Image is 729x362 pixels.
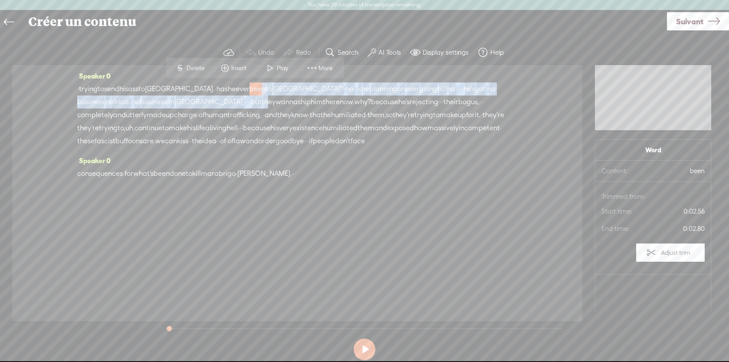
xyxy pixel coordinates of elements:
span: how [414,122,427,135]
span: · [344,82,345,95]
span: · [307,135,309,148]
span: · [440,95,442,109]
span: existence [292,122,323,135]
button: AI Tools [364,44,407,61]
span: · [246,95,247,109]
span: has [217,82,228,95]
span: · [458,82,460,95]
span: to [266,82,272,95]
span: · [442,95,443,109]
span: · [500,122,502,135]
span: can [165,135,177,148]
span: consequences [77,167,123,180]
span: living [210,122,227,135]
span: it. [475,109,481,122]
span: End time: [601,224,640,233]
span: make [169,122,187,135]
span: hell [227,122,238,135]
span: · [438,95,440,109]
span: face [351,135,365,148]
span: order [258,135,276,148]
span: but [251,95,262,109]
span: made [147,109,166,122]
span: · [218,135,220,148]
span: Content: [601,167,640,175]
span: · [240,122,241,135]
span: [PERSON_NAME]. [237,167,292,180]
span: him [311,95,323,109]
span: massively [427,122,459,135]
span: because [243,122,270,135]
span: · [238,122,240,135]
span: the [192,135,202,148]
span: wanna [276,95,298,109]
span: utterly [126,109,147,122]
label: Help [490,48,504,57]
span: them [358,122,374,135]
button: Undo [242,44,280,61]
span: · [249,95,251,109]
button: Search [322,44,364,61]
span: of [228,135,234,148]
span: · [366,109,368,122]
span: · [305,135,307,148]
button: Display settings [407,44,474,61]
span: they [277,109,291,122]
span: completely [77,109,113,122]
span: their [443,95,458,109]
span: been [640,167,705,175]
span: he [361,82,369,95]
span: S [174,60,187,76]
span: · [247,95,249,109]
span: trying [99,122,118,135]
span: for [125,167,133,180]
span: goodbye [276,135,304,148]
span: no. [447,82,456,95]
span: · [304,135,305,148]
span: trying [79,82,98,95]
span: Insert [231,64,249,72]
span: they're [77,122,99,135]
span: · [261,109,263,122]
span: been [154,167,170,180]
span: humiliated [323,122,358,135]
span: his [187,122,196,135]
span: why? [355,95,371,109]
button: Adjust trim [636,244,705,262]
span: · [481,95,483,109]
span: he's [398,95,410,109]
span: and [265,109,277,122]
span: for [466,109,475,122]
span: More [319,64,335,72]
span: uh, [125,122,135,135]
span: his [270,122,279,135]
span: no. [345,82,355,95]
span: these [77,135,95,148]
span: they're [483,109,504,122]
span: africa. [110,95,131,109]
label: Adjust trim [661,244,690,261]
label: Search [338,48,358,57]
span: · [479,95,481,109]
span: a [205,122,210,135]
span: they [262,95,276,109]
span: that [310,109,323,122]
span: incompetent [459,122,500,135]
span: kill [192,167,201,180]
span: · [481,109,483,122]
span: · [460,82,462,95]
span: now. [340,95,355,109]
label: You have 29 minutes of transcription remaining. [308,2,421,9]
span: business [77,95,104,109]
span: people [313,135,335,148]
label: Display settings [423,48,469,57]
span: ass [128,82,138,95]
span: buffoons [115,135,143,148]
span: · [131,95,132,109]
div: Créer un contenu [22,10,667,33]
span: on [397,82,405,95]
span: very [279,122,292,135]
span: there [323,95,340,109]
span: exposed [387,122,414,135]
span: kiss [177,135,188,148]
